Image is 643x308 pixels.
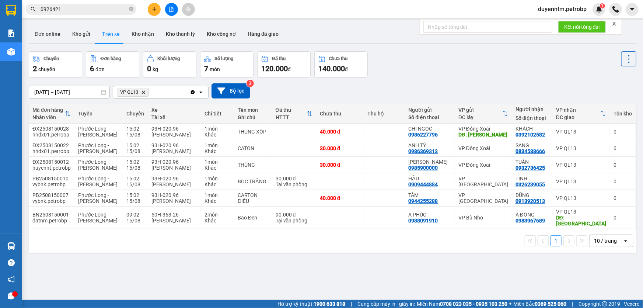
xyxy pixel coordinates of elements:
div: VP [GEOGRAPHIC_DATA] [458,176,508,187]
button: plus [148,3,161,16]
div: A PHÚC [409,212,451,218]
button: Đã thu120.000đ [257,51,311,78]
div: [PERSON_NAME] [151,165,197,171]
div: DĐ: CHỢ ĐỒNG PHÚ [556,215,606,226]
div: 40.000 đ [320,195,360,201]
div: Xe [151,107,197,113]
span: question-circle [8,259,15,266]
span: 1 [601,3,604,8]
span: close-circle [129,6,133,13]
div: 15:02 [126,192,144,198]
div: ĐX2508150012 [32,159,71,165]
span: notification [8,276,15,283]
sup: 1 [600,3,605,8]
div: DŨNG [516,192,549,198]
div: VP Bù Nho [458,215,508,221]
div: hhdx01.petrobp [32,132,71,138]
div: datnm.petrobp [32,218,71,224]
strong: 0708 023 035 - 0935 103 250 [440,301,507,307]
div: 1 món [205,192,230,198]
button: Bộ lọc [212,83,250,98]
div: 93H-020.96 [151,126,197,132]
span: Phước Long - [PERSON_NAME] [78,192,118,204]
div: 15/08 [126,165,144,171]
div: 0392102582 [516,132,545,138]
button: Chuyến2chuyến [29,51,82,78]
button: Trên xe [96,25,126,43]
span: đơn [95,66,105,72]
div: Khác [205,181,230,187]
span: Miền Bắc [513,300,566,308]
div: 15/08 [126,198,144,204]
div: BN2508150001 [32,212,71,218]
div: 0834588666 [516,148,545,154]
div: 0 [614,129,632,135]
div: [PERSON_NAME] [151,218,197,224]
div: 15:02 [126,126,144,132]
div: [PERSON_NAME] [151,181,197,187]
div: vybnk.petrobp [32,198,71,204]
img: icon-new-feature [596,6,602,13]
div: 1 món [205,126,230,132]
button: Kết nối tổng đài [558,21,606,33]
div: [PERSON_NAME] [151,198,197,204]
span: message [8,293,15,300]
div: Khác [205,132,230,138]
div: THÙNG [238,162,268,168]
div: VP QL13 [556,145,606,151]
span: close [612,21,617,26]
div: 0326239055 [516,181,545,187]
div: Đã thu [276,107,307,113]
input: Select a date range. [29,86,109,98]
div: 15/08 [126,181,144,187]
div: 0983967689 [516,218,545,224]
span: Kết nối tổng đài [564,23,600,31]
div: hhdx01.petrobp [32,148,71,154]
div: VP QL13 [556,129,606,135]
div: 15:02 [126,142,144,148]
span: file-add [169,7,174,12]
div: ANH TÝ [409,142,451,148]
div: VP Đồng Xoài [458,145,508,151]
th: Toggle SortBy [455,104,512,124]
span: aim [186,7,191,12]
div: 15/08 [126,218,144,224]
div: HẬU [409,176,451,181]
div: 0985900000 [409,165,438,171]
div: 0986369313 [409,148,438,154]
button: 1 [551,235,562,246]
span: Phước Long - [PERSON_NAME] [78,126,118,138]
span: ⚪️ [509,302,511,305]
button: Kho công nợ [201,25,242,43]
div: 15/08 [126,148,144,154]
div: VP Đồng Xoài [458,162,508,168]
div: Tên món [238,107,268,113]
div: Tuyến [78,111,119,117]
div: Tại văn phòng [276,218,312,224]
div: DĐ: TÂN TIẾN [458,132,508,138]
span: Phước Long - [PERSON_NAME] [78,159,118,171]
div: Số điện thoại [516,115,549,121]
div: VP [GEOGRAPHIC_DATA] [458,192,508,204]
button: file-add [165,3,178,16]
div: 1 món [205,159,230,165]
button: caret-down [626,3,639,16]
img: warehouse-icon [7,48,15,56]
div: ĐX2508150028 [32,126,71,132]
button: Đơn hàng6đơn [86,51,139,78]
button: Kho thanh lý [160,25,201,43]
img: logo-vxr [6,5,16,16]
div: Bao Đen [238,215,268,221]
th: Toggle SortBy [272,104,316,124]
span: đ [288,66,291,72]
input: Tìm tên, số ĐT hoặc mã đơn [41,5,127,13]
div: 30.000 đ [276,176,312,181]
div: 2 món [205,212,230,218]
div: 0909444884 [409,181,438,187]
input: Nhập số tổng đài [423,21,552,33]
div: Chuyến [126,111,144,117]
span: 120.000 [261,64,288,73]
div: 15/08 [126,132,144,138]
button: aim [182,3,195,16]
div: PB2508150007 [32,192,71,198]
